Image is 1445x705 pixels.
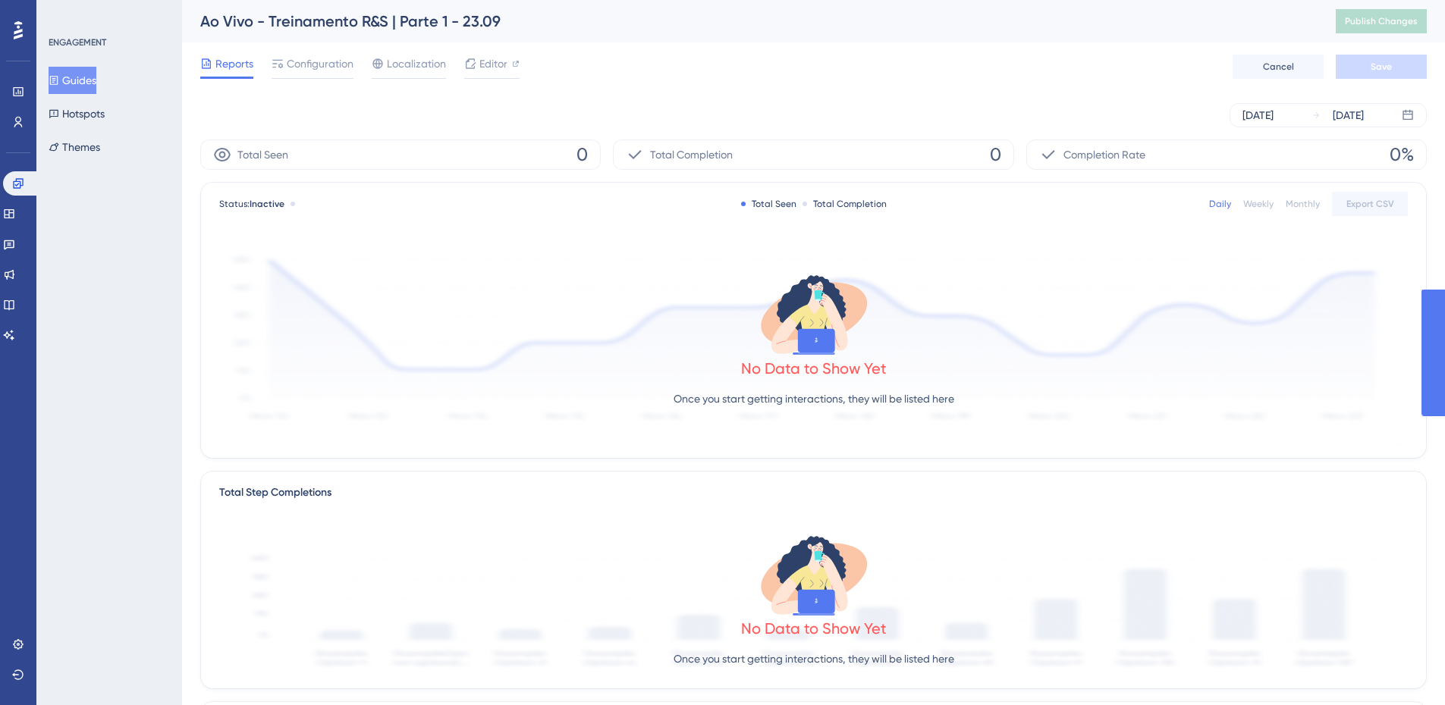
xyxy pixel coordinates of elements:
div: Total Completion [803,198,887,210]
button: Hotspots [49,100,105,127]
button: Publish Changes [1336,9,1427,33]
div: ENGAGEMENT [49,36,106,49]
div: No Data to Show Yet [741,358,887,379]
span: Total Seen [237,146,288,164]
span: 0 [990,143,1001,167]
div: No Data to Show Yet [741,618,887,639]
span: Cancel [1263,61,1294,73]
p: Once you start getting interactions, they will be listed here [674,650,954,668]
div: Monthly [1286,198,1320,210]
span: 0 [576,143,588,167]
button: Export CSV [1332,192,1408,216]
span: Save [1371,61,1392,73]
span: Reports [215,55,253,73]
span: 0% [1390,143,1414,167]
div: Ao Vivo - Treinamento R&S | Parte 1 - 23.09 [200,11,1298,32]
span: Export CSV [1346,198,1394,210]
div: [DATE] [1333,106,1364,124]
p: Once you start getting interactions, they will be listed here [674,390,954,408]
button: Themes [49,133,100,161]
span: Configuration [287,55,353,73]
span: Editor [479,55,507,73]
span: Completion Rate [1063,146,1145,164]
span: Publish Changes [1345,15,1418,27]
div: Daily [1209,198,1231,210]
span: Total Completion [650,146,733,164]
button: Save [1336,55,1427,79]
span: Localization [387,55,446,73]
div: Weekly [1243,198,1274,210]
span: Inactive [250,199,284,209]
button: Cancel [1233,55,1324,79]
button: Guides [49,67,96,94]
iframe: UserGuiding AI Assistant Launcher [1381,645,1427,691]
div: [DATE] [1242,106,1274,124]
div: Total Seen [741,198,796,210]
span: Status: [219,198,284,210]
div: Total Step Completions [219,484,331,502]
